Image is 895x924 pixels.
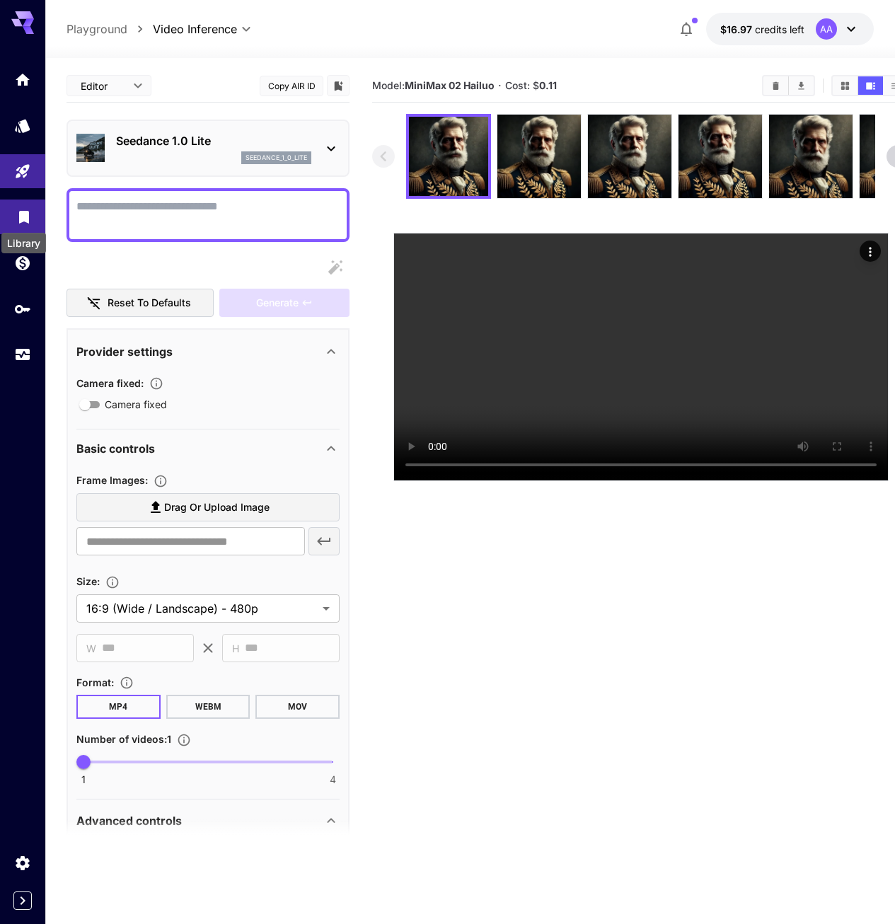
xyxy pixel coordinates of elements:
[76,335,340,369] div: Provider settings
[497,115,581,198] img: EXxMAAAAASUVORK5CYII=
[405,79,495,91] b: MiniMax 02 Hailuo
[81,79,125,93] span: Editor
[588,115,671,198] img: AHyqV4HvN95GAAAAAElFTkSuQmCC
[67,289,214,318] button: Reset to defaults
[76,695,161,719] button: MP4
[246,153,307,163] p: seedance_1_0_lite
[232,640,239,657] span: H
[114,676,139,690] button: Choose the file format for the output video.
[833,76,858,95] button: Show media in grid view
[816,18,837,40] div: AA
[330,773,336,787] span: 4
[76,343,173,360] p: Provider settings
[1,233,46,253] div: Library
[789,76,814,95] button: Download All
[148,474,173,488] button: Upload frame images.
[16,208,33,226] div: Library
[164,499,270,516] span: Drag or upload image
[679,115,762,198] img: 80BXv0AAAAGSURBVAMAA5fN5xyxtC0AAAAASUVORK5CYII=
[332,77,345,94] button: Add to library
[858,76,883,95] button: Show media in video view
[860,241,881,262] div: Actions
[498,77,502,94] p: ·
[81,773,86,787] span: 1
[86,640,96,657] span: W
[260,76,323,96] button: Copy AIR ID
[166,695,250,719] button: WEBM
[14,71,31,88] div: Home
[409,117,488,196] img: 7ltQtAAAABklEQVQDAPROxKsr8CJ+AAAAAElFTkSuQmCC
[76,676,114,688] span: Format :
[763,76,788,95] button: Clear All
[100,575,125,589] button: Adjust the dimensions of the generated image by specifying its width and height in pixels, or sel...
[76,812,182,829] p: Advanced controls
[539,79,557,91] b: 0.11
[755,23,804,35] span: credits left
[14,854,31,872] div: Settings
[116,132,311,149] p: Seedance 1.0 Lite
[76,127,340,170] div: Seedance 1.0 Liteseedance_1_0_lite
[86,600,317,617] span: 16:9 (Wide / Landscape) - 480p
[76,493,340,522] label: Drag or upload image
[76,804,340,838] div: Advanced controls
[824,856,895,924] iframe: Chat Widget
[720,23,755,35] span: $16.97
[769,115,853,198] img: A0GIMAAAAAZJREFUAwBA7d19lm7GcwAAAABJRU5ErkJggg==
[762,75,815,96] div: Clear AllDownload All
[67,21,127,37] a: Playground
[67,21,153,37] nav: breadcrumb
[505,79,557,91] span: Cost: $
[372,79,495,91] span: Model:
[76,377,144,389] span: Camera fixed :
[14,254,31,272] div: Wallet
[76,474,148,486] span: Frame Images :
[153,21,237,37] span: Video Inference
[105,397,167,412] span: Camera fixed
[76,432,340,466] div: Basic controls
[14,300,31,318] div: API Keys
[720,22,804,37] div: $16.97342
[76,575,100,587] span: Size :
[171,733,197,747] button: Specify how many videos to generate in a single request. Each video generation will be charged se...
[76,440,155,457] p: Basic controls
[14,117,31,134] div: Models
[706,13,874,45] button: $16.97342AA
[14,346,31,364] div: Usage
[14,163,31,180] div: Playground
[13,891,32,910] button: Expand sidebar
[255,695,340,719] button: MOV
[76,733,171,745] span: Number of videos : 1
